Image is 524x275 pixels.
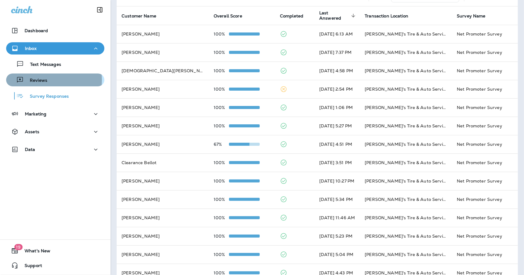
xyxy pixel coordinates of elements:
td: Net Promoter Survey [452,117,518,135]
td: Net Promoter Survey [452,98,518,117]
button: Collapse Sidebar [91,4,108,16]
span: Customer Name [122,13,164,19]
td: [PERSON_NAME] [117,135,209,153]
td: [PERSON_NAME]'s Tire & Auto Service | [GEOGRAPHIC_DATA][PERSON_NAME] [360,80,452,98]
span: Survey Name [457,13,494,19]
td: [PERSON_NAME]'s Tire & Auto Service | Ambassador [360,98,452,117]
p: 100% [214,32,229,36]
p: Marketing [25,111,46,116]
td: [PERSON_NAME] [117,117,209,135]
td: [DATE] 3:51 PM [314,153,360,172]
td: [PERSON_NAME]'s Tire & Auto Service | Ambassador [360,209,452,227]
span: Last Answered [319,10,349,21]
td: [DATE] 4:51 PM [314,135,360,153]
span: Completed [280,13,311,19]
td: [DATE] 11:46 AM [314,209,360,227]
button: Dashboard [6,24,104,37]
p: 100% [214,179,229,183]
td: Net Promoter Survey [452,62,518,80]
td: Net Promoter Survey [452,43,518,62]
span: What's New [18,248,50,256]
p: Reviews [24,78,47,84]
td: [PERSON_NAME] [117,80,209,98]
td: [DATE] 5:34 PM [314,190,360,209]
td: [DATE] 1:06 PM [314,98,360,117]
p: Inbox [25,46,37,51]
td: [PERSON_NAME]'s Tire & Auto Service | Laplace [360,135,452,153]
td: Net Promoter Survey [452,190,518,209]
button: Marketing [6,108,104,120]
td: Net Promoter Survey [452,135,518,153]
td: [PERSON_NAME]'s Tire & Auto Service | Ambassador [360,117,452,135]
p: Data [25,147,35,152]
td: [DATE] 7:37 PM [314,43,360,62]
p: 100% [214,252,229,257]
td: [PERSON_NAME]'s Tire & Auto Service | [GEOGRAPHIC_DATA][PERSON_NAME] [360,245,452,264]
p: 100% [214,197,229,202]
td: Net Promoter Survey [452,153,518,172]
td: [PERSON_NAME]'s Tire & Auto Service | [GEOGRAPHIC_DATA][PERSON_NAME] [360,62,452,80]
td: Clearance Bellot [117,153,209,172]
td: [PERSON_NAME] [117,172,209,190]
button: 19What's New [6,245,104,257]
td: [DEMOGRAPHIC_DATA][PERSON_NAME] [117,62,209,80]
td: [PERSON_NAME] [117,227,209,245]
button: Text Messages [6,58,104,70]
p: 100% [214,105,229,110]
button: Survey Responses [6,89,104,102]
p: Text Messages [24,62,61,68]
td: [DATE] 5:04 PM [314,245,360,264]
td: [PERSON_NAME] [117,43,209,62]
span: Customer Name [122,13,156,19]
p: Assets [25,129,39,134]
td: [DATE] 2:54 PM [314,80,360,98]
p: Dashboard [25,28,48,33]
p: 100% [214,123,229,128]
p: 100% [214,68,229,73]
td: [PERSON_NAME] [117,25,209,43]
span: Overall Score [214,13,250,19]
td: [PERSON_NAME]'s Tire & Auto Service | Ambassador [360,172,452,190]
td: [PERSON_NAME]'s Tire & Auto Service | Laplace [360,190,452,209]
span: Completed [280,13,303,19]
td: Net Promoter Survey [452,172,518,190]
p: 100% [214,215,229,220]
td: [DATE] 4:58 PM [314,62,360,80]
span: 19 [14,244,22,250]
td: Net Promoter Survey [452,245,518,264]
td: [PERSON_NAME] [117,98,209,117]
span: Last Answered [319,10,357,21]
td: [DATE] 10:27 PM [314,172,360,190]
td: [PERSON_NAME]'s Tire & Auto Service | [GEOGRAPHIC_DATA][PERSON_NAME] [360,153,452,172]
span: Transaction Location [365,13,408,19]
button: Reviews [6,73,104,86]
td: [PERSON_NAME] [117,245,209,264]
p: 67% [214,142,229,147]
td: Net Promoter Survey [452,209,518,227]
p: Survey Responses [24,94,69,100]
td: [PERSON_NAME]'s Tire & Auto Service | Laplace [360,227,452,245]
button: Inbox [6,42,104,55]
p: 100% [214,50,229,55]
button: Support [6,259,104,272]
p: 100% [214,234,229,239]
td: Net Promoter Survey [452,80,518,98]
button: Assets [6,126,104,138]
td: [DATE] 5:27 PM [314,117,360,135]
span: Survey Name [457,13,486,19]
td: [PERSON_NAME] [117,209,209,227]
td: [PERSON_NAME]'s Tire & Auto Service | Ambassador [360,43,452,62]
button: Data [6,143,104,156]
td: [DATE] 5:23 PM [314,227,360,245]
td: Net Promoter Survey [452,227,518,245]
p: 100% [214,87,229,92]
span: Overall Score [214,13,242,19]
td: [PERSON_NAME] [117,190,209,209]
span: Support [18,263,42,270]
p: 100% [214,160,229,165]
span: Transaction Location [365,13,416,19]
td: Net Promoter Survey [452,25,518,43]
td: [DATE] 6:13 AM [314,25,360,43]
td: [PERSON_NAME]'s Tire & Auto Service | [GEOGRAPHIC_DATA][PERSON_NAME] [360,25,452,43]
